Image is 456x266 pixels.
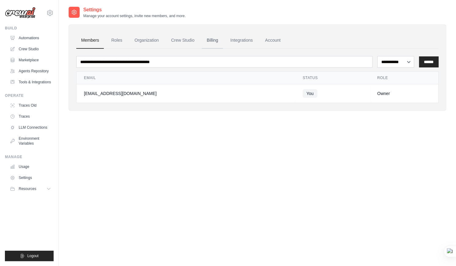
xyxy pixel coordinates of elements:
[106,32,127,49] a: Roles
[7,44,54,54] a: Crew Studio
[7,134,54,148] a: Environment Variables
[303,89,317,98] span: You
[7,33,54,43] a: Automations
[5,7,36,19] img: Logo
[84,90,288,97] div: [EMAIL_ADDRESS][DOMAIN_NAME]
[77,72,295,84] th: Email
[7,123,54,132] a: LLM Connections
[7,184,54,194] button: Resources
[83,6,186,13] h2: Settings
[166,32,199,49] a: Crew Studio
[83,13,186,18] p: Manage your account settings, invite new members, and more.
[76,32,104,49] a: Members
[5,93,54,98] div: Operate
[202,32,223,49] a: Billing
[7,101,54,110] a: Traces Old
[370,72,438,84] th: Role
[19,186,36,191] span: Resources
[7,55,54,65] a: Marketplace
[377,90,431,97] div: Owner
[260,32,285,49] a: Account
[7,173,54,183] a: Settings
[225,32,258,49] a: Integrations
[295,72,370,84] th: Status
[7,77,54,87] a: Tools & Integrations
[130,32,164,49] a: Organization
[7,66,54,76] a: Agents Repository
[7,162,54,172] a: Usage
[27,253,39,258] span: Logout
[5,251,54,261] button: Logout
[5,26,54,31] div: Build
[7,112,54,121] a: Traces
[5,154,54,159] div: Manage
